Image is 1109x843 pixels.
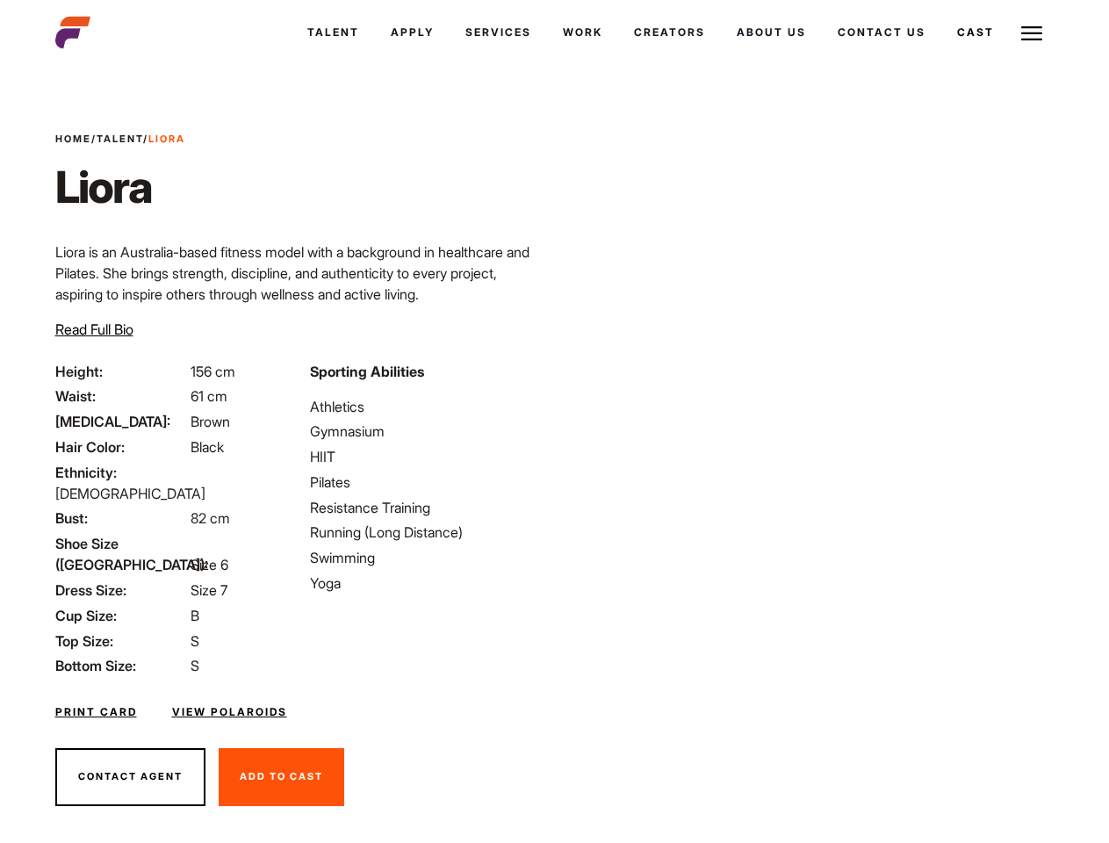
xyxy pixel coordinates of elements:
li: Swimming [310,547,544,568]
li: Pilates [310,472,544,493]
span: 82 cm [191,509,230,527]
span: [DEMOGRAPHIC_DATA] [55,485,205,502]
span: Cup Size: [55,605,187,626]
span: Dress Size: [55,580,187,601]
span: / / [55,132,185,147]
a: Home [55,133,91,145]
li: Resistance Training [310,497,544,518]
a: Apply [375,9,450,56]
span: S [191,657,199,674]
a: Work [547,9,618,56]
a: View Polaroids [172,704,287,720]
a: About Us [721,9,822,56]
span: B [191,607,199,624]
strong: Liora [148,133,185,145]
a: Creators [618,9,721,56]
span: Bottom Size: [55,655,187,676]
a: Talent [292,9,375,56]
a: Print Card [55,704,137,720]
button: Contact Agent [55,748,205,806]
span: Brown [191,413,230,430]
span: Add To Cast [240,770,323,782]
span: Read Full Bio [55,321,133,338]
a: Cast [941,9,1010,56]
li: Gymnasium [310,421,544,442]
a: Talent [97,133,143,145]
span: Bust: [55,508,187,529]
li: HIIT [310,446,544,467]
span: Waist: [55,385,187,407]
span: Shoe Size ([GEOGRAPHIC_DATA]): [55,533,187,575]
span: Black [191,438,224,456]
li: Athletics [310,396,544,417]
span: Height: [55,361,187,382]
span: S [191,632,199,650]
span: Top Size: [55,630,187,652]
img: cropped-aefm-brand-fav-22-square.png [55,15,90,50]
button: Add To Cast [219,748,344,806]
li: Running (Long Distance) [310,522,544,543]
span: Size 7 [191,581,227,599]
button: Read Full Bio [55,319,133,340]
a: Contact Us [822,9,941,56]
span: 61 cm [191,387,227,405]
span: Ethnicity: [55,462,187,483]
strong: Sporting Abilities [310,363,424,380]
p: Liora is an Australia-based fitness model with a background in healthcare and Pilates. She brings... [55,241,544,305]
span: Size 6 [191,556,228,573]
img: Burger icon [1021,23,1042,44]
a: Services [450,9,547,56]
li: Yoga [310,573,544,594]
span: Hair Color: [55,436,187,458]
span: 156 cm [191,363,235,380]
h1: Liora [55,161,185,213]
span: [MEDICAL_DATA]: [55,411,187,432]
